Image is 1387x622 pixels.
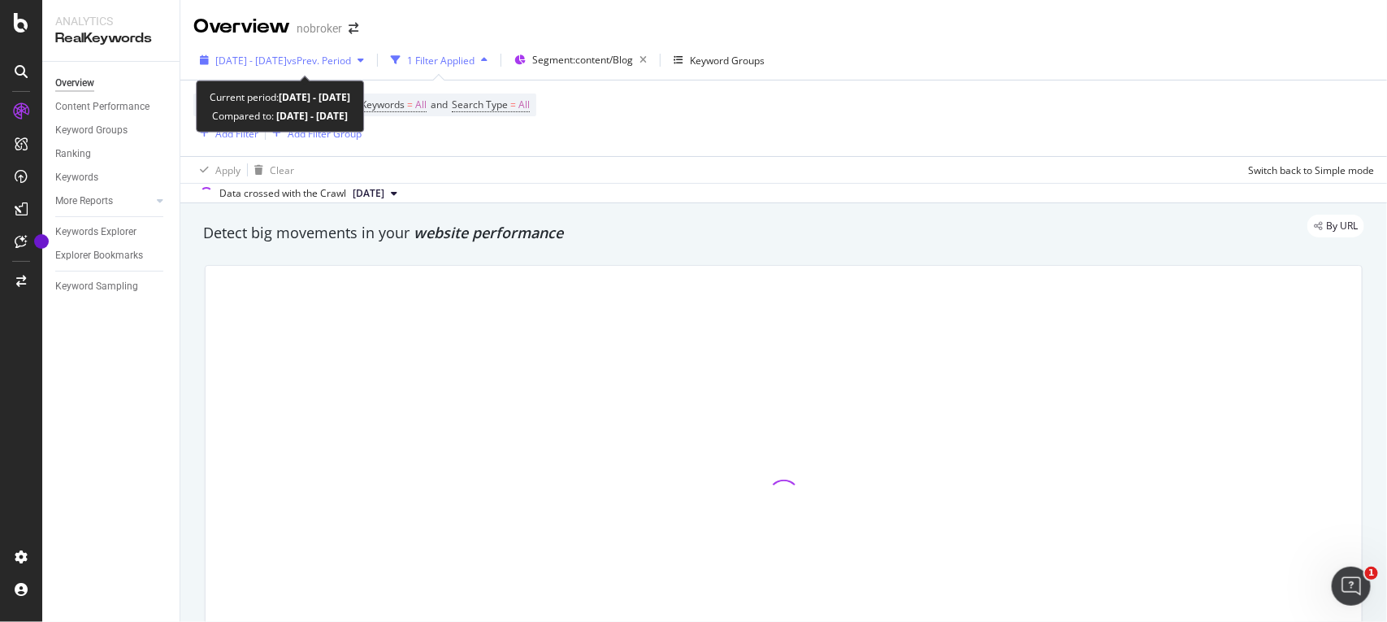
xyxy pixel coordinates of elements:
[1307,215,1364,237] div: legacy label
[287,54,351,67] span: vs Prev. Period
[1332,567,1371,606] iframe: Intercom live chat
[384,47,494,73] button: 1 Filter Applied
[1326,221,1358,231] span: By URL
[248,157,294,183] button: Clear
[508,47,653,73] button: Segment:content/Blog
[55,75,94,92] div: Overview
[55,98,150,115] div: Content Performance
[1248,163,1374,177] div: Switch back to Simple mode
[510,98,516,111] span: =
[266,124,362,143] button: Add Filter Group
[193,47,371,73] button: [DATE] - [DATE]vsPrev. Period
[55,193,152,210] a: More Reports
[518,94,530,116] span: All
[55,146,168,163] a: Ranking
[415,94,427,116] span: All
[274,109,348,123] b: [DATE] - [DATE]
[193,124,258,143] button: Add Filter
[353,186,384,201] span: 2025 Mar. 3rd
[55,247,143,264] div: Explorer Bookmarks
[55,29,167,48] div: RealKeywords
[55,75,168,92] a: Overview
[279,90,350,104] b: [DATE] - [DATE]
[270,163,294,177] div: Clear
[55,224,168,241] a: Keywords Explorer
[297,20,342,37] div: nobroker
[1242,157,1374,183] button: Switch back to Simple mode
[55,247,168,264] a: Explorer Bookmarks
[349,23,358,34] div: arrow-right-arrow-left
[219,186,346,201] div: Data crossed with the Crawl
[215,54,287,67] span: [DATE] - [DATE]
[55,169,98,186] div: Keywords
[212,107,348,125] div: Compared to:
[407,98,413,111] span: =
[431,98,448,111] span: and
[55,278,138,295] div: Keyword Sampling
[667,47,771,73] button: Keyword Groups
[55,193,113,210] div: More Reports
[452,98,508,111] span: Search Type
[55,98,168,115] a: Content Performance
[55,146,91,163] div: Ranking
[1365,567,1378,580] span: 1
[407,54,475,67] div: 1 Filter Applied
[346,184,404,203] button: [DATE]
[215,163,241,177] div: Apply
[193,13,290,41] div: Overview
[215,127,258,141] div: Add Filter
[210,88,350,107] div: Current period:
[193,157,241,183] button: Apply
[690,54,765,67] div: Keyword Groups
[532,53,633,67] span: Segment: content/Blog
[55,122,168,139] a: Keyword Groups
[288,127,362,141] div: Add Filter Group
[55,13,167,29] div: Analytics
[361,98,405,111] span: Keywords
[55,224,137,241] div: Keywords Explorer
[34,234,49,249] div: Tooltip anchor
[55,122,128,139] div: Keyword Groups
[55,169,168,186] a: Keywords
[55,278,168,295] a: Keyword Sampling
